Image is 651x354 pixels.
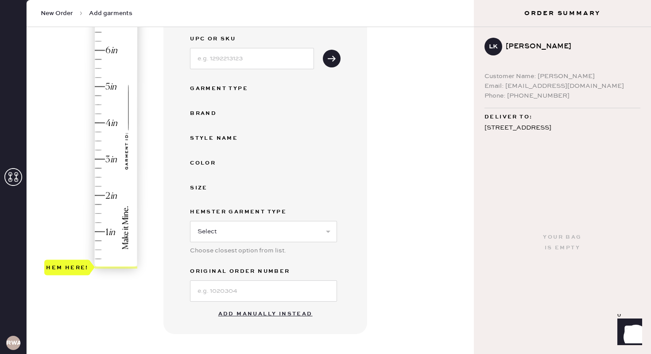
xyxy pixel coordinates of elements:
[190,183,261,193] div: Size
[484,122,640,156] div: [STREET_ADDRESS] Apt 2R [GEOGRAPHIC_DATA] , NY 11211
[190,108,261,119] div: Brand
[609,314,647,352] iframe: Front Chat
[190,266,337,277] label: Original Order Number
[506,41,633,52] div: [PERSON_NAME]
[484,91,640,101] div: Phone: [PHONE_NUMBER]
[190,246,337,256] div: Choose closest option from list.
[190,207,337,217] label: Hemster Garment Type
[41,9,73,18] span: New Order
[484,81,640,91] div: Email: [EMAIL_ADDRESS][DOMAIN_NAME]
[46,262,89,273] div: Hem here!
[213,305,318,323] button: Add manually instead
[89,9,132,18] span: Add garments
[489,43,498,50] h3: LK
[190,133,261,144] div: Style name
[190,280,337,302] input: e.g. 1020304
[190,48,314,69] input: e.g. 1292213123
[6,340,20,346] h3: RWA
[484,112,532,122] span: Deliver to:
[484,71,640,81] div: Customer Name: [PERSON_NAME]
[190,158,261,169] div: Color
[190,83,261,94] div: Garment Type
[474,9,651,18] h3: Order Summary
[543,232,581,253] div: Your bag is empty
[190,34,314,44] label: UPC or SKU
